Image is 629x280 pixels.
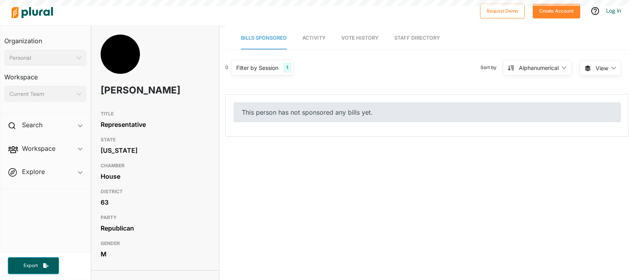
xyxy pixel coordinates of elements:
[480,6,525,15] a: Request Demo
[101,161,210,170] h3: CHAMBER
[101,145,210,156] div: [US_STATE]
[101,248,210,260] div: M
[225,64,228,71] div: 0
[236,64,278,72] div: Filter by Session
[596,64,608,72] span: View
[606,7,621,14] a: Log In
[9,90,74,98] div: Current Team
[394,27,440,49] a: Staff Directory
[341,35,379,41] span: Vote History
[480,4,525,18] button: Request Demo
[480,64,503,71] span: Sort by
[101,109,210,119] h3: TITLE
[4,66,86,83] h3: Workspace
[8,257,59,274] button: Export
[302,35,326,41] span: Activity
[18,262,43,269] span: Export
[533,6,580,15] a: Create Account
[234,102,621,122] div: This person has not sponsored any bills yet.
[302,27,326,49] a: Activity
[341,27,379,49] a: Vote History
[283,62,291,73] div: 1
[241,27,287,49] a: Bills Sponsored
[241,35,287,41] span: Bills Sponsored
[101,119,210,130] div: Representative
[101,35,140,90] img: Headshot of Adam Bird
[101,222,210,234] div: Republican
[533,4,580,18] button: Create Account
[101,170,210,182] div: House
[101,79,166,102] h1: [PERSON_NAME]
[519,64,559,72] div: Alphanumerical
[101,213,210,222] h3: PARTY
[22,121,42,129] h2: Search
[101,187,210,196] h3: DISTRICT
[101,239,210,248] h3: GENDER
[9,54,74,62] div: Personal
[101,196,210,208] div: 63
[4,29,86,47] h3: Organization
[101,135,210,145] h3: STATE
